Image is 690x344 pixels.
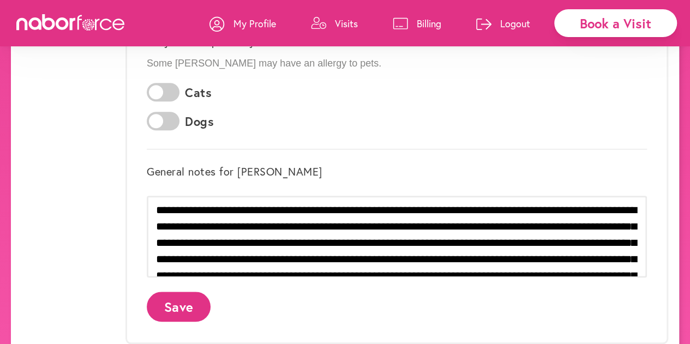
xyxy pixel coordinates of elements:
div: Book a Visit [554,9,677,37]
a: Billing [393,7,441,40]
a: Logout [476,7,530,40]
label: Cats [185,86,212,100]
p: Some [PERSON_NAME] may have an allergy to pets. [147,58,647,70]
label: General notes for [PERSON_NAME] [147,165,322,178]
p: Billing [417,17,441,30]
a: Visits [311,7,358,40]
button: Save [147,292,211,322]
a: My Profile [209,7,276,40]
p: My Profile [233,17,276,30]
p: Logout [500,17,530,30]
p: Visits [335,17,358,30]
label: Do you have pets in your home? [147,35,308,48]
label: Dogs [185,114,214,129]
